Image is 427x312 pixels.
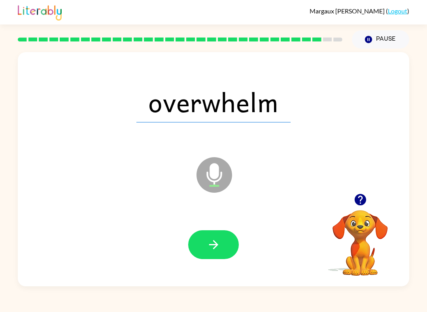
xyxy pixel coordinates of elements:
video: Your browser must support playing .mp4 files to use Literably. Please try using another browser. [321,198,400,277]
a: Logout [388,7,407,15]
div: ( ) [310,7,409,15]
img: Literably [18,3,62,21]
span: overwhelm [136,81,291,122]
span: Margaux [PERSON_NAME] [310,7,386,15]
button: Pause [352,30,409,49]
